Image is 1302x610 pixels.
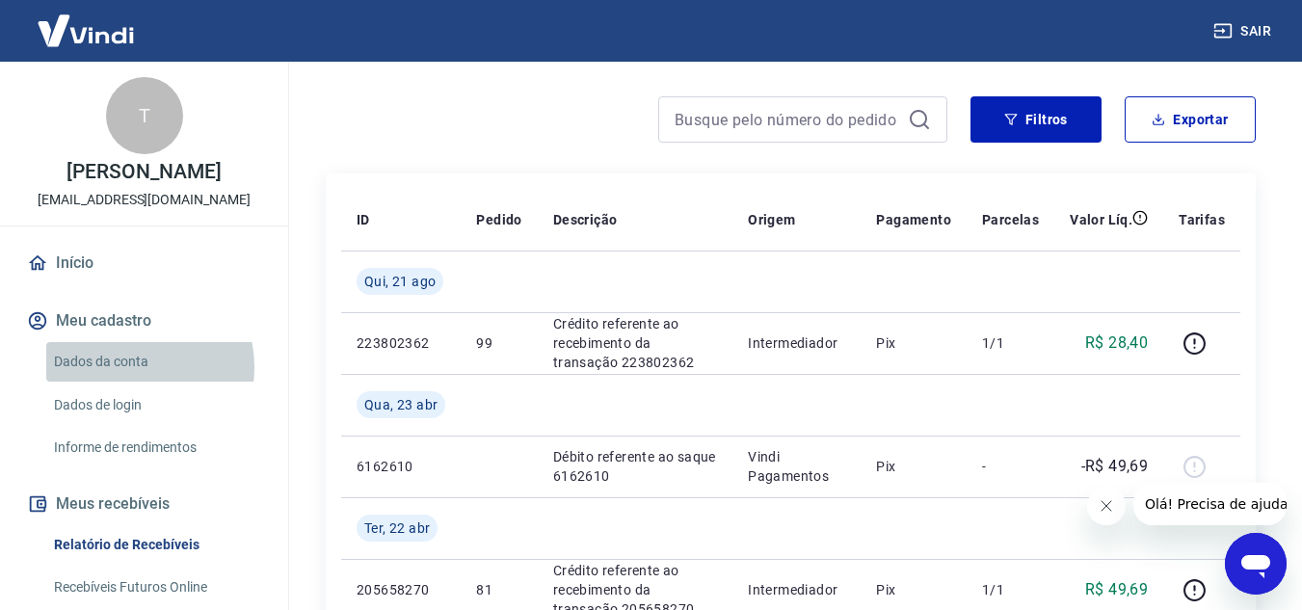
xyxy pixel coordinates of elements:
[982,457,1039,476] p: -
[1209,13,1279,49] button: Sair
[553,210,618,229] p: Descrição
[357,333,445,353] p: 223802362
[364,395,438,414] span: Qua, 23 abr
[1070,210,1132,229] p: Valor Líq.
[23,483,265,525] button: Meus recebíveis
[1087,487,1126,525] iframe: Fechar mensagem
[982,333,1039,353] p: 1/1
[982,210,1039,229] p: Parcelas
[553,314,717,372] p: Crédito referente ao recebimento da transação 223802362
[38,190,251,210] p: [EMAIL_ADDRESS][DOMAIN_NAME]
[46,428,265,467] a: Informe de rendimentos
[364,272,436,291] span: Qui, 21 ago
[23,300,265,342] button: Meu cadastro
[1081,455,1149,478] p: -R$ 49,69
[748,580,845,599] p: Intermediador
[675,105,900,134] input: Busque pelo número do pedido
[876,580,951,599] p: Pix
[748,333,845,353] p: Intermediador
[106,77,183,154] div: T
[66,162,221,182] p: [PERSON_NAME]
[876,333,951,353] p: Pix
[46,568,265,607] a: Recebíveis Futuros Online
[1085,332,1148,355] p: R$ 28,40
[1225,533,1287,595] iframe: Botão para abrir a janela de mensagens
[748,210,795,229] p: Origem
[476,580,521,599] p: 81
[357,580,445,599] p: 205658270
[982,580,1039,599] p: 1/1
[12,13,162,29] span: Olá! Precisa de ajuda?
[364,518,430,538] span: Ter, 22 abr
[553,447,717,486] p: Débito referente ao saque 6162610
[748,447,845,486] p: Vindi Pagamentos
[1125,96,1256,143] button: Exportar
[970,96,1102,143] button: Filtros
[23,1,148,60] img: Vindi
[46,525,265,565] a: Relatório de Recebíveis
[23,242,265,284] a: Início
[876,210,951,229] p: Pagamento
[46,385,265,425] a: Dados de login
[476,210,521,229] p: Pedido
[1179,210,1225,229] p: Tarifas
[1133,483,1287,525] iframe: Mensagem da empresa
[1085,578,1148,601] p: R$ 49,69
[357,210,370,229] p: ID
[876,457,951,476] p: Pix
[476,333,521,353] p: 99
[46,342,265,382] a: Dados da conta
[357,457,445,476] p: 6162610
